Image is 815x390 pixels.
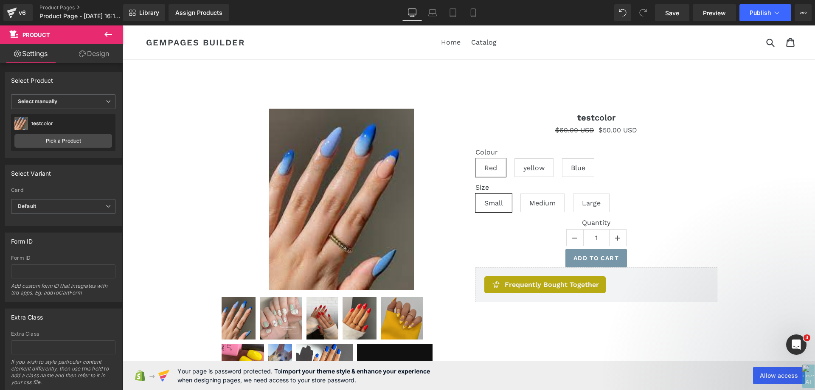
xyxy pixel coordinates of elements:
div: v6 [17,7,28,18]
div: Form ID [11,233,33,245]
a: Tablet [443,4,463,21]
span: Medium [407,168,433,186]
div: Extra Class [11,331,115,337]
span: $60.00 USD [433,101,472,109]
div: Form ID [11,255,115,261]
label: Colour [353,123,595,133]
img: <b>test </b>color [137,272,180,314]
input: Search [641,8,665,25]
img: <b>test </b>color [146,83,292,264]
a: <b>test </b>color [184,272,218,317]
img: <b>test </b>color [146,318,169,361]
span: Save [665,8,679,17]
button: Undo [614,4,631,21]
span: Library [139,9,159,17]
label: Card [11,187,115,196]
img: <b>test </b>color [234,318,310,361]
img: <b>test </b>color [220,272,254,314]
a: <b>test </b>color [258,272,303,317]
b: Default [18,203,36,209]
a: <b>test </b>color [174,318,233,363]
img: <b>test </b>color [258,272,301,314]
button: Redo [635,4,652,21]
a: Desktop [402,4,422,21]
label: Quantity [353,193,595,203]
span: Red [362,133,374,151]
img: <b>test </b>color [99,272,133,314]
a: GemPages Builder [23,12,123,22]
b: test [31,120,41,126]
img: <b>test </b>color [184,272,216,314]
a: <b>test </b>color [99,272,135,317]
img: <b>test </b>color [99,318,141,361]
div: Select Product [11,72,53,84]
span: Add To Cart [451,229,496,236]
span: $50.00 USD [476,100,514,110]
iframe: Intercom live chat [786,334,807,355]
div: color [31,121,112,126]
span: Preview [703,8,726,17]
span: yellow [401,133,422,151]
span: Your page is password protected. To when designing pages, we need access to your store password. [177,367,430,384]
a: Design [63,44,125,63]
button: More [795,4,812,21]
div: Select Variant [11,165,51,177]
a: Laptop [422,4,443,21]
a: Catalog [344,11,378,23]
button: Publish [739,4,791,21]
span: Product [22,31,50,38]
strong: import your theme style & enhance your experience [281,368,430,375]
span: Blue [448,133,463,151]
a: <b>test </b>color [99,318,144,363]
div: Assign Products [175,9,222,16]
div: Extra Class [11,309,43,321]
span: Product Page - [DATE] 16:17:16 [39,13,121,20]
a: Product Pages [39,4,137,11]
a: <b>test </b>color [146,318,172,363]
a: <b>test </b>color [220,272,256,317]
img: <b>test </b>color [174,318,230,361]
a: v6 [3,4,33,21]
span: Small [362,168,380,186]
div: Add custom form ID that integrates with 3rd apps. Eg: addToCartForm [11,283,115,302]
a: Preview [693,4,736,21]
a: <b>test </b>color [137,272,183,317]
b: Select manually [18,98,57,104]
a: testcolor [455,87,493,97]
button: Allow access [753,367,805,384]
a: Mobile [463,4,483,21]
span: 3 [804,334,810,341]
button: Add To Cart [443,224,504,242]
img: pImage [14,117,28,130]
span: Frequently Bought Together [382,254,476,264]
label: Size [353,158,595,168]
a: Home [314,11,342,23]
span: Large [459,168,478,186]
span: Publish [750,9,771,16]
a: Pick a Product [14,134,112,148]
a: New Library [123,4,165,21]
a: <b>test </b>color [234,318,312,363]
b: test [455,87,472,97]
